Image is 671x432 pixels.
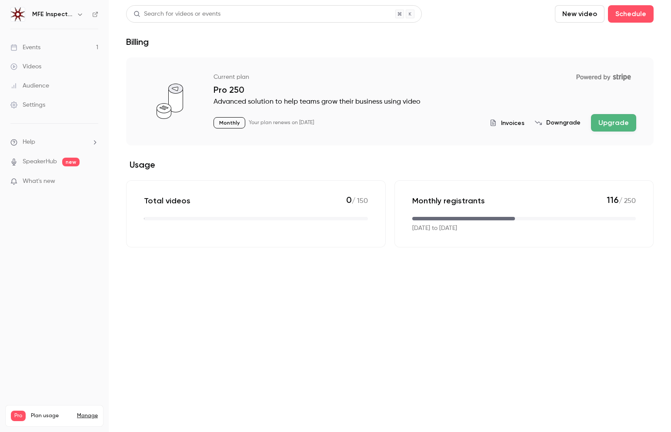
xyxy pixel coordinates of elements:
p: [DATE] to [DATE] [412,224,457,233]
a: Manage [77,412,98,419]
span: new [62,158,80,166]
button: Upgrade [591,114,636,132]
li: help-dropdown-opener [10,138,98,147]
span: Plan usage [31,412,72,419]
div: Search for videos or events [134,10,220,19]
p: Pro 250 [214,84,636,95]
p: Advanced solution to help teams grow their business using video [214,97,636,107]
div: Videos [10,62,41,71]
h1: Billing [126,37,149,47]
button: Downgrade [535,118,581,127]
p: Total videos [144,196,190,206]
img: MFE Inspection Solutions [11,7,25,21]
h6: MFE Inspection Solutions [32,10,73,19]
button: Schedule [608,5,654,23]
span: Invoices [501,118,524,128]
p: Monthly [214,117,245,128]
p: / 150 [346,195,368,206]
div: Audience [10,81,49,90]
span: 0 [346,195,352,205]
p: / 250 [607,195,636,206]
a: SpeakerHub [23,157,57,166]
p: Your plan renews on [DATE] [249,119,314,126]
h2: Usage [126,159,654,170]
span: What's new [23,177,55,186]
div: Events [10,43,40,52]
span: Pro [11,411,26,421]
button: Invoices [490,118,524,128]
p: Monthly registrants [412,196,485,206]
button: New video [555,5,604,23]
p: Current plan [214,73,249,81]
span: 116 [607,195,619,205]
span: Help [23,138,35,147]
div: Settings [10,101,45,109]
section: billing [126,57,654,247]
